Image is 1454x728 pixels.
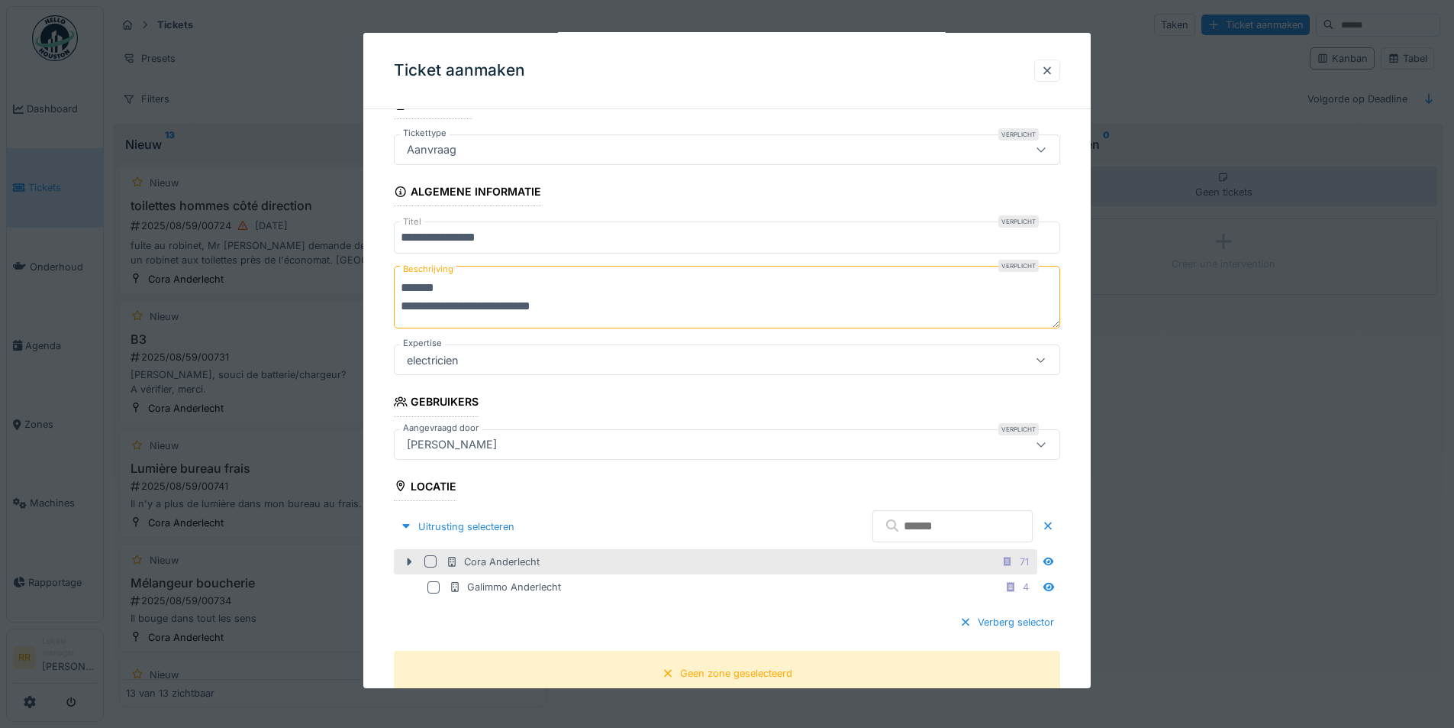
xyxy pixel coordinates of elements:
[449,580,561,594] div: Galimmo Anderlecht
[401,141,463,158] div: Aanvraag
[394,390,479,416] div: Gebruikers
[998,128,1039,141] div: Verplicht
[998,260,1039,272] div: Verplicht
[998,215,1039,228] div: Verplicht
[400,337,445,350] label: Expertise
[400,215,424,228] label: Titel
[401,435,503,452] div: [PERSON_NAME]
[446,555,540,569] div: Cora Anderlecht
[400,127,450,140] label: Tickettype
[394,61,525,80] h3: Ticket aanmaken
[394,516,521,537] div: Uitrusting selecteren
[1023,580,1029,594] div: 4
[1020,555,1029,569] div: 71
[400,421,482,434] label: Aangevraagd door
[953,612,1060,633] div: Verberg selector
[394,474,456,500] div: Locatie
[394,93,472,119] div: Categorie
[394,180,541,206] div: Algemene informatie
[998,422,1039,435] div: Verplicht
[680,666,792,681] div: Geen zone geselecteerd
[400,260,456,279] label: Beschrijving
[401,351,465,368] div: electricien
